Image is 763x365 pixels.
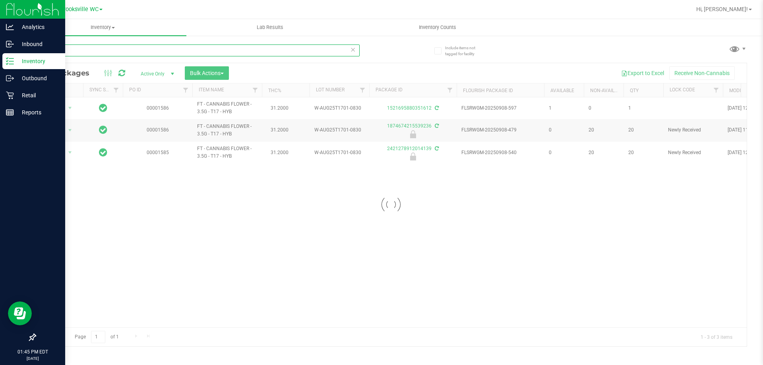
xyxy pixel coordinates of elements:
p: Outbound [14,73,62,83]
inline-svg: Retail [6,91,14,99]
input: Search Package ID, Item Name, SKU, Lot or Part Number... [35,44,360,56]
p: Inbound [14,39,62,49]
span: Inventory [19,24,186,31]
a: Inventory [19,19,186,36]
p: Analytics [14,22,62,32]
p: Reports [14,108,62,117]
span: Inventory Counts [408,24,467,31]
inline-svg: Outbound [6,74,14,82]
inline-svg: Analytics [6,23,14,31]
inline-svg: Inbound [6,40,14,48]
span: Hi, [PERSON_NAME]! [696,6,748,12]
inline-svg: Inventory [6,57,14,65]
p: 01:45 PM EDT [4,348,62,355]
p: Inventory [14,56,62,66]
span: Brooksville WC [60,6,99,13]
span: Lab Results [246,24,294,31]
p: [DATE] [4,355,62,361]
inline-svg: Reports [6,108,14,116]
p: Retail [14,91,62,100]
a: Inventory Counts [354,19,521,36]
a: Lab Results [186,19,354,36]
span: Clear [350,44,356,55]
span: Include items not tagged for facility [445,45,485,57]
iframe: Resource center [8,301,32,325]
